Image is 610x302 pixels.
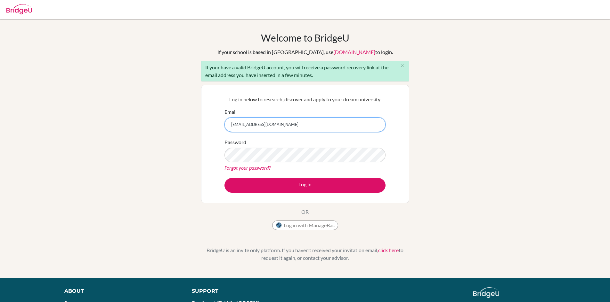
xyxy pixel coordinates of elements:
button: Log in [224,178,386,193]
div: If your have a valid BridgeU account, you will receive a password recovery link at the email addr... [201,61,409,81]
div: Support [192,287,297,295]
p: Log in below to research, discover and apply to your dream university. [224,96,386,103]
div: If your school is based in [GEOGRAPHIC_DATA], use to login. [217,48,393,56]
a: [DOMAIN_NAME] [333,49,375,55]
img: logo_white@2x-f4f0deed5e89b7ecb1c2cc34c3e3d731f90f0f143d5ea2071677605dd97b5244.png [473,287,499,298]
a: Forgot your password? [224,165,271,171]
button: Log in with ManageBac [272,221,338,230]
label: Password [224,138,246,146]
h1: Welcome to BridgeU [261,32,349,43]
label: Email [224,108,237,116]
div: About [64,287,177,295]
p: BridgeU is an invite only platform. If you haven’t received your invitation email, to request it ... [201,246,409,262]
i: close [400,63,405,68]
a: click here [378,247,399,253]
button: Close [396,61,409,71]
img: Bridge-U [6,4,32,14]
p: OR [301,208,309,216]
